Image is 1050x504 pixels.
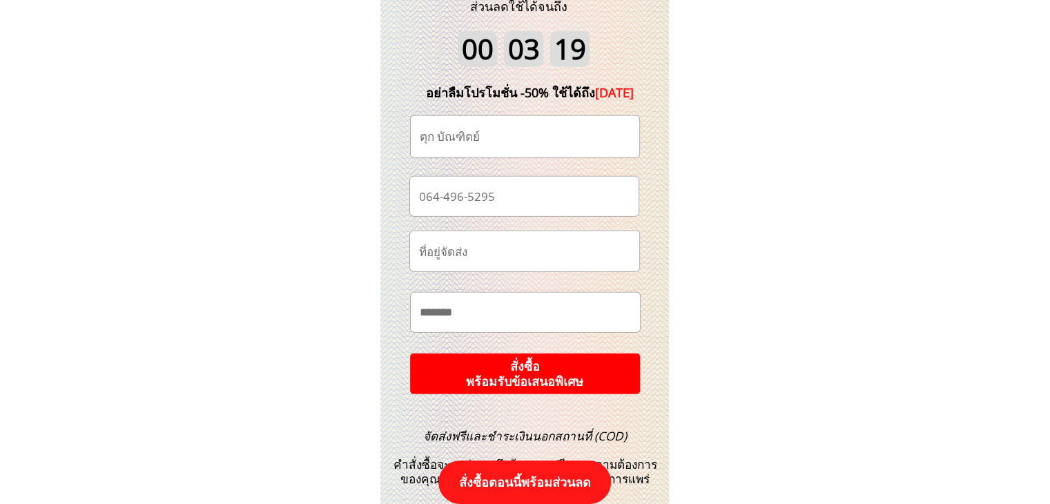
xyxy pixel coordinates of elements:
[385,429,665,501] h3: คำสั่งซื้อจะถูกส่งตรงถึงบ้านคุณฟรีตามความต้องการของคุณในขณะที่ปิดมาตรฐานการป้องกันการแพร่ระบาด
[416,177,633,216] input: เบอร์โทรศัพท์
[416,231,634,271] input: ที่อยู่จัดส่ง
[405,83,655,103] div: อย่าลืมโปรโมชั่น -50% ใช้ได้ถึง
[423,428,627,444] span: จัดส่งฟรีและชำระเงินนอกสถานที่ (COD)
[595,84,634,101] span: [DATE]
[416,116,634,157] input: ชื่อ-นามสกุล
[402,352,648,396] p: สั่งซื้อ พร้อมรับข้อเสนอพิเศษ
[438,461,611,504] p: สั่งซื้อตอนนี้พร้อมส่วนลด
